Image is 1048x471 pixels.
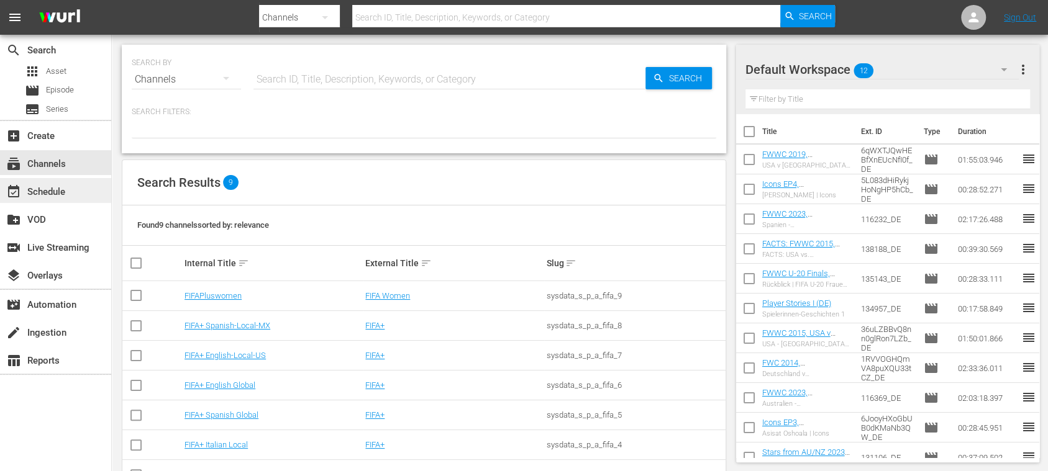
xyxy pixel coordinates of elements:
[1015,62,1030,77] span: more_vert
[762,310,845,318] div: Spielerinnen-Geschichten 1
[762,209,843,246] a: FWWC 2023, [GEOGRAPHIC_DATA] v [GEOGRAPHIC_DATA] ([GEOGRAPHIC_DATA])
[762,429,851,437] div: Asisat Oshoala | Icons
[854,58,873,84] span: 12
[185,380,255,390] a: FIFA+ English Global
[7,10,22,25] span: menu
[546,321,723,330] div: sysdata_s_p_a_fifa_8
[223,175,239,190] span: 9
[952,145,1021,174] td: 01:55:03.946
[1021,330,1036,345] span: reorder
[185,256,362,271] div: Internal Title
[6,43,21,58] span: Search
[6,268,21,283] span: Overlays
[1021,241,1036,256] span: reorder
[952,264,1021,294] td: 00:28:33.111
[238,258,249,269] span: sort
[762,191,851,199] div: [PERSON_NAME] | Icons
[6,353,21,368] span: Reports
[916,114,950,149] th: Type
[762,239,840,276] a: FACTS: FWWC 2015, USA v [GEOGRAPHIC_DATA] (DE)
[762,388,843,425] a: FWWC 2023, [GEOGRAPHIC_DATA] v [GEOGRAPHIC_DATA] ([GEOGRAPHIC_DATA])
[856,323,919,353] td: 36uLZBBvQ8nn0glRon7LZb_DE
[6,128,21,143] span: Create
[25,64,40,79] span: Asset
[365,380,385,390] a: FIFA+
[856,413,919,442] td: 6JooyHXoGbUB0dKMaNb3QW_DE
[762,179,839,198] a: Icons EP4, [PERSON_NAME] (DE)
[856,145,919,174] td: 6qWXTJQwHEBfXnEUcNfI0f_DE
[365,321,385,330] a: FIFA+
[1021,151,1036,166] span: reorder
[799,5,832,27] span: Search
[6,325,21,340] span: Ingestion
[856,353,919,383] td: 1RVVOGHQmVA8puXQU33tCZ_DE
[1021,449,1036,464] span: reorder
[762,400,851,408] div: Australien - [GEOGRAPHIC_DATA] | Halbfinale | FIFA Frauen-Weltmeisterschaft Australien & Neuseela...
[1015,55,1030,84] button: more_vert
[762,161,851,169] div: USA v [GEOGRAPHIC_DATA] | Finale | FIFA Frauen-Weltmeisterschaft [GEOGRAPHIC_DATA] 2019™ | Spiel ...
[952,234,1021,264] td: 00:39:30.569
[365,440,385,449] a: FIFA+
[856,383,919,413] td: 116369_DE
[137,175,221,190] span: Search Results
[762,298,831,308] a: Player Stories I (DE)
[856,204,919,234] td: 116232_DE
[546,291,723,300] div: sysdata_s_p_a_fifa_9
[856,264,919,294] td: 135143_DE
[1021,390,1036,405] span: reorder
[365,291,410,300] a: FIFA Women
[923,271,938,286] span: Episode
[923,390,938,405] span: Episode
[923,301,938,316] span: Episode
[365,410,385,419] a: FIFA+
[25,102,40,117] span: Series
[546,380,723,390] div: sysdata_s_p_a_fifa_6
[185,291,242,300] a: FIFAPluswomen
[762,358,843,395] a: FWC 2014, [GEOGRAPHIC_DATA] v [GEOGRAPHIC_DATA], Final - FMR (DE)
[365,256,542,271] div: External Title
[762,370,851,378] div: Deutschland v [GEOGRAPHIC_DATA] | Finale | FIFA Fussball-Weltmeisterschaft [GEOGRAPHIC_DATA] 2014...
[923,182,938,197] span: Episode
[546,440,723,449] div: sysdata_s_p_a_fifa_4
[46,65,66,78] span: Asset
[546,351,723,360] div: sysdata_s_p_a_fifa_7
[421,258,432,269] span: sort
[923,152,938,167] span: Episode
[923,331,938,346] span: Episode
[952,383,1021,413] td: 02:03:18.397
[1021,211,1036,226] span: reorder
[923,420,938,435] span: Episode
[1021,271,1036,285] span: reorder
[46,103,68,115] span: Series
[1021,181,1036,196] span: reorder
[762,114,854,149] th: Title
[762,269,835,287] a: FWWC U-20 Finals, Highlights (DE)
[762,328,839,356] a: FWWC 2015, USA v [GEOGRAPHIC_DATA], Final - FMR (DE)
[762,251,851,259] div: FACTS: USA vs. [GEOGRAPHIC_DATA] | [GEOGRAPHIC_DATA] 2015
[6,184,21,199] span: Schedule
[365,351,385,360] a: FIFA+
[546,410,723,419] div: sysdata_s_p_a_fifa_5
[923,450,938,465] span: Episode
[950,114,1024,149] th: Duration
[923,361,938,375] span: Episode
[952,353,1021,383] td: 02:33:36.011
[25,83,40,98] span: Episode
[952,204,1021,234] td: 02:17:26.488
[856,294,919,323] td: 134957_DE
[185,351,266,360] a: FIFA+ English-Local-US
[923,212,938,227] span: Episode
[6,212,21,227] span: VOD
[780,5,835,27] button: Search
[185,321,270,330] a: FIFA+ Spanish-Local-MX
[30,3,89,32] img: ans4CAIJ8jUAAAAAAAAAAAAAAAAAAAAAAAAgQb4GAAAAAAAAAAAAAAAAAAAAAAAAJMjXAAAAAAAAAAAAAAAAAAAAAAAAgAT5G...
[952,413,1021,442] td: 00:28:45.951
[645,67,712,89] button: Search
[762,340,851,348] div: USA - [GEOGRAPHIC_DATA] | Finale | FIFA Frauen-Weltmeisterschaft [GEOGRAPHIC_DATA] 2015™ | Spiel ...
[132,62,241,97] div: Channels
[762,280,851,289] div: Rückblick | FIFA U-20 Frauen-Weltmeisterschaft
[1004,12,1036,22] a: Sign Out
[185,440,248,449] a: FIFA+ Italian Local
[1021,300,1036,315] span: reorder
[762,221,851,229] div: Spanien - [GEOGRAPHIC_DATA] | Finale | FIFA Frauen-Weltmeisterschaft [GEOGRAPHIC_DATA] & Neuseela...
